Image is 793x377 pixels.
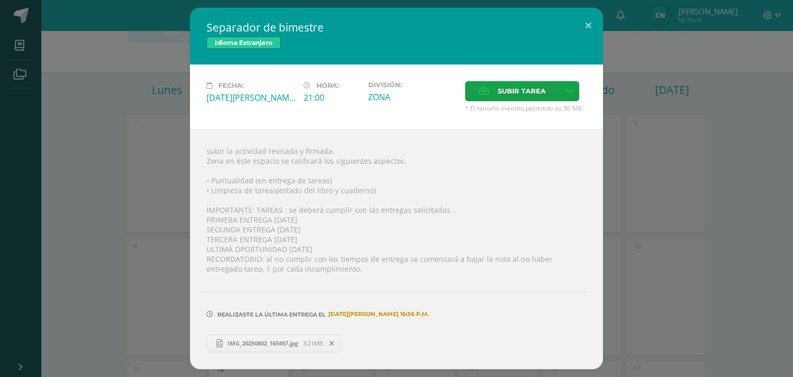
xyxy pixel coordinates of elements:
label: División: [368,81,457,89]
span: Remover entrega [323,338,341,349]
div: subir la actividad revisada y firmada. Zona en éste espacio se calificará los siguientes aspectos... [190,129,603,369]
span: * El tamaño máximo permitido es 50 MB [465,104,586,113]
span: Hora: [316,82,339,89]
div: ZONA [368,91,457,103]
h2: Separador de bimestre [207,20,586,35]
div: [DATE][PERSON_NAME] [207,92,295,103]
span: IMG_20250802_165457.jpg [223,339,303,347]
span: 3.21MB [303,339,323,347]
div: 21:00 [304,92,360,103]
span: Subir tarea [498,82,546,101]
span: Idioma Extranjero [207,37,281,49]
button: Close (Esc) [574,8,603,43]
a: IMG_20250802_165457.jpg 3.21MB [207,335,341,352]
span: Realizaste la última entrega el [217,311,326,318]
span: Fecha: [218,82,244,89]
